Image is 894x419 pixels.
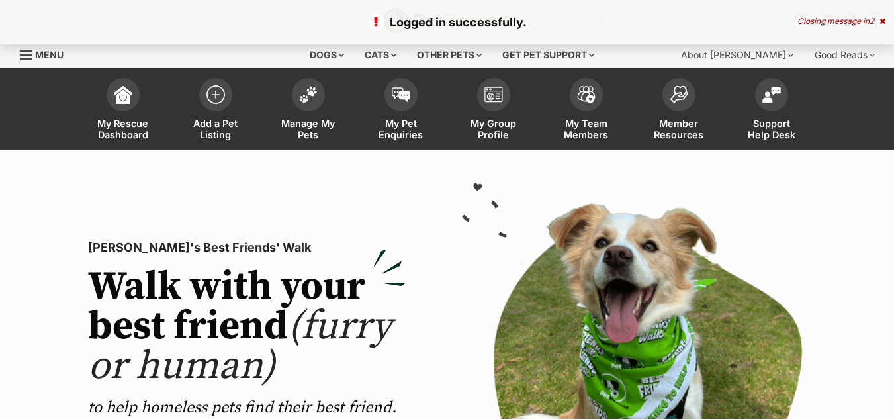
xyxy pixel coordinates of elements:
[355,71,447,150] a: My Pet Enquiries
[464,118,523,140] span: My Group Profile
[725,71,818,150] a: Support Help Desk
[20,42,73,66] a: Menu
[805,42,884,68] div: Good Reads
[300,42,353,68] div: Dogs
[262,71,355,150] a: Manage My Pets
[371,118,431,140] span: My Pet Enquiries
[447,71,540,150] a: My Group Profile
[742,118,801,140] span: Support Help Desk
[88,267,406,387] h2: Walk with your best friend
[206,85,225,104] img: add-pet-listing-icon-0afa8454b4691262ce3f59096e99ab1cd57d4a30225e0717b998d2c9b9846f56.svg
[540,71,633,150] a: My Team Members
[577,86,596,103] img: team-members-icon-5396bd8760b3fe7c0b43da4ab00e1e3bb1a5d9ba89233759b79545d2d3fc5d0d.svg
[114,85,132,104] img: dashboard-icon-eb2f2d2d3e046f16d808141f083e7271f6b2e854fb5c12c21221c1fb7104beca.svg
[169,71,262,150] a: Add a Pet Listing
[633,71,725,150] a: Member Resources
[88,238,406,257] p: [PERSON_NAME]'s Best Friends' Walk
[299,86,318,103] img: manage-my-pets-icon-02211641906a0b7f246fdf0571729dbe1e7629f14944591b6c1af311fb30b64b.svg
[355,42,406,68] div: Cats
[493,42,603,68] div: Get pet support
[279,118,338,140] span: Manage My Pets
[186,118,246,140] span: Add a Pet Listing
[77,71,169,150] a: My Rescue Dashboard
[762,87,781,103] img: help-desk-icon-fdf02630f3aa405de69fd3d07c3f3aa587a6932b1a1747fa1d2bba05be0121f9.svg
[88,397,406,418] p: to help homeless pets find their best friend.
[392,87,410,102] img: pet-enquiries-icon-7e3ad2cf08bfb03b45e93fb7055b45f3efa6380592205ae92323e6603595dc1f.svg
[672,42,803,68] div: About [PERSON_NAME]
[88,302,392,391] span: (furry or human)
[93,118,153,140] span: My Rescue Dashboard
[484,87,503,103] img: group-profile-icon-3fa3cf56718a62981997c0bc7e787c4b2cf8bcc04b72c1350f741eb67cf2f40e.svg
[35,49,64,60] span: Menu
[408,42,491,68] div: Other pets
[557,118,616,140] span: My Team Members
[649,118,709,140] span: Member Resources
[670,85,688,103] img: member-resources-icon-8e73f808a243e03378d46382f2149f9095a855e16c252ad45f914b54edf8863c.svg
